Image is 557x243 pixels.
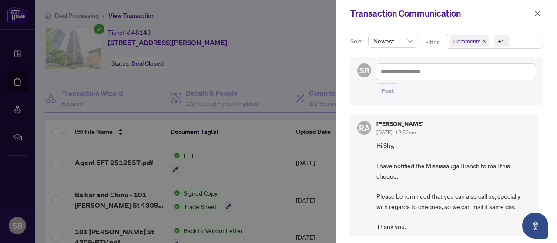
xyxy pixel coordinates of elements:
span: Hi Shy, I have notified the Mississauga Branch to mail this cheque. Please be reminded that you c... [376,140,531,232]
span: RA [359,122,370,134]
span: [DATE], 12:52pm [376,129,416,136]
p: Filter: [425,37,442,47]
span: close [482,39,487,43]
p: Sort: [350,37,365,46]
h5: [PERSON_NAME] [376,121,423,127]
span: close [534,10,540,17]
button: Post [376,83,399,98]
span: Comments [450,35,489,47]
span: Newest [373,34,413,47]
span: SB [359,64,369,77]
div: Transaction Communication [350,7,532,20]
span: Comments [453,37,480,46]
div: +1 [498,37,505,46]
button: Open asap [522,213,548,239]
